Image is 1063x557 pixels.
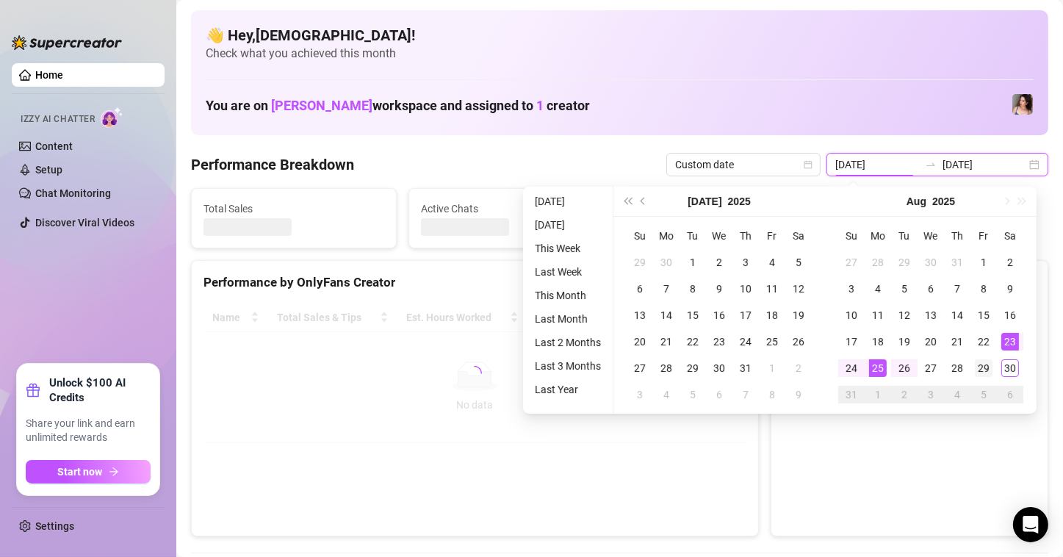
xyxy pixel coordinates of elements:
div: 27 [922,359,940,377]
td: 2025-07-28 [865,249,891,276]
img: logo-BBDzfeDw.svg [12,35,122,50]
span: Start now [58,466,103,478]
th: Fr [970,223,997,249]
div: 5 [790,254,807,271]
td: 2025-07-16 [706,302,732,328]
span: Check what you achieved this month [206,46,1034,62]
div: 23 [1001,333,1019,351]
div: 4 [869,280,887,298]
td: 2025-08-26 [891,355,918,381]
div: 8 [763,386,781,403]
td: 2025-08-01 [970,249,997,276]
div: 2 [710,254,728,271]
div: 6 [922,280,940,298]
div: Open Intercom Messenger [1013,507,1048,542]
td: 2025-08-16 [997,302,1023,328]
div: 5 [896,280,913,298]
a: Content [35,140,73,152]
div: 2 [896,386,913,403]
div: 12 [896,306,913,324]
div: 17 [843,333,860,351]
div: 29 [896,254,913,271]
th: Th [732,223,759,249]
div: 3 [737,254,754,271]
div: 4 [657,386,675,403]
th: Sa [785,223,812,249]
h1: You are on workspace and assigned to creator [206,98,590,114]
div: 5 [684,386,702,403]
td: 2025-07-03 [732,249,759,276]
div: 14 [657,306,675,324]
td: 2025-08-14 [944,302,970,328]
div: 3 [843,280,860,298]
div: 15 [684,306,702,324]
td: 2025-08-27 [918,355,944,381]
td: 2025-08-25 [865,355,891,381]
td: 2025-07-27 [627,355,653,381]
span: Share your link and earn unlimited rewards [26,417,151,445]
td: 2025-07-19 [785,302,812,328]
td: 2025-08-20 [918,328,944,355]
td: 2025-08-18 [865,328,891,355]
td: 2025-08-15 [970,302,997,328]
div: 11 [869,306,887,324]
td: 2025-08-19 [891,328,918,355]
div: 2 [790,359,807,377]
span: gift [26,383,40,398]
div: 2 [1001,254,1019,271]
div: 24 [843,359,860,377]
div: 3 [922,386,940,403]
td: 2025-07-15 [680,302,706,328]
th: Su [838,223,865,249]
td: 2025-08-09 [997,276,1023,302]
a: Chat Monitoring [35,187,111,199]
div: 16 [1001,306,1019,324]
td: 2025-08-06 [706,381,732,408]
td: 2025-08-13 [918,302,944,328]
td: 2025-08-05 [680,381,706,408]
td: 2025-07-22 [680,328,706,355]
div: 15 [975,306,992,324]
td: 2025-07-04 [759,249,785,276]
div: 4 [948,386,966,403]
div: 31 [948,254,966,271]
input: Start date [835,157,919,173]
span: Custom date [675,154,812,176]
td: 2025-08-03 [838,276,865,302]
td: 2025-08-30 [997,355,1023,381]
th: Su [627,223,653,249]
div: 17 [737,306,754,324]
td: 2025-08-24 [838,355,865,381]
div: 30 [657,254,675,271]
div: 10 [843,306,860,324]
th: Sa [997,223,1023,249]
td: 2025-07-01 [680,249,706,276]
td: 2025-07-26 [785,328,812,355]
div: 30 [1001,359,1019,377]
li: This Month [529,287,607,304]
div: 18 [869,333,887,351]
td: 2025-08-01 [759,355,785,381]
span: to [925,159,937,170]
li: Last Month [529,310,607,328]
div: 27 [631,359,649,377]
td: 2025-07-30 [706,355,732,381]
div: 27 [843,254,860,271]
span: Active Chats [421,201,602,217]
td: 2025-07-28 [653,355,680,381]
img: AI Chatter [101,107,123,128]
div: 9 [710,280,728,298]
td: 2025-06-29 [627,249,653,276]
div: 25 [869,359,887,377]
button: Choose a month [907,187,926,216]
td: 2025-09-05 [970,381,997,408]
div: 7 [737,386,754,403]
td: 2025-09-01 [865,381,891,408]
div: 9 [1001,280,1019,298]
td: 2025-09-04 [944,381,970,408]
div: 24 [737,333,754,351]
span: [PERSON_NAME] [271,98,372,113]
div: 20 [922,333,940,351]
td: 2025-08-03 [627,381,653,408]
td: 2025-07-13 [627,302,653,328]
